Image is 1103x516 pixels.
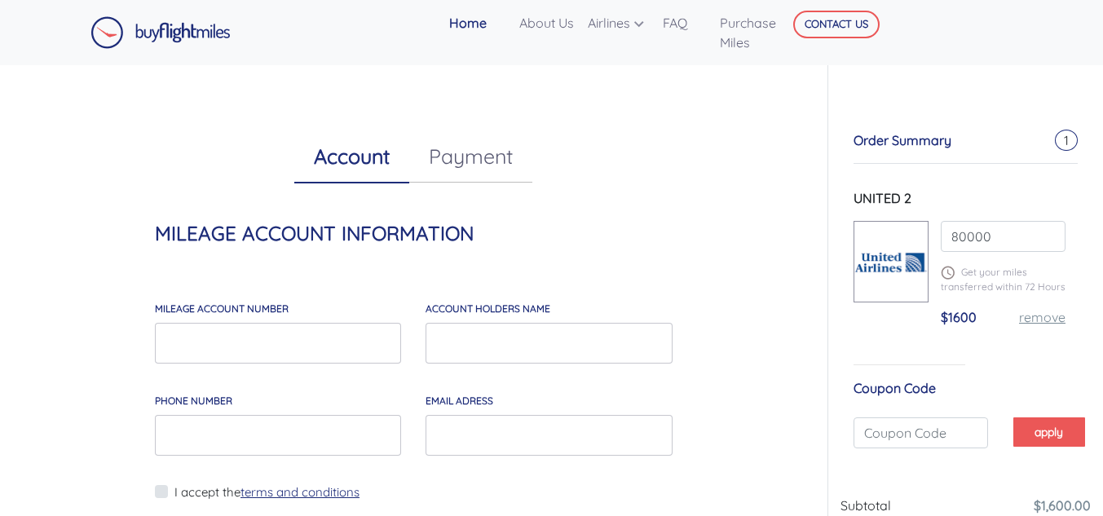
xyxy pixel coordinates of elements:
span: 1 [1055,130,1078,151]
label: Phone Number [155,394,232,408]
img: UNITED.png [854,245,928,278]
a: $1,600.00 [1034,497,1091,514]
button: CONTACT US [793,11,880,38]
label: I accept the [174,483,360,502]
a: Account [294,130,409,183]
a: terms and conditions [240,484,360,500]
input: Coupon Code [854,417,988,448]
a: Payment [409,130,532,183]
span: $1600 [941,309,977,325]
span: Subtotal [840,497,891,514]
h4: MILEAGE ACCOUNT INFORMATION [155,222,673,245]
a: Purchase Miles [713,7,802,59]
span: Coupon Code [854,380,936,396]
a: FAQ [656,7,713,39]
a: About Us [513,7,581,39]
span: Order Summary [854,132,951,148]
a: Airlines [581,7,656,39]
a: Buy Flight Miles Logo [90,12,231,53]
button: apply [1013,417,1085,446]
label: MILEAGE account number [155,302,289,316]
label: email adress [426,394,493,408]
label: account holders NAME [426,302,550,316]
a: Home [443,7,513,39]
a: remove [1019,309,1065,325]
img: schedule.png [941,266,955,280]
img: Buy Flight Miles Logo [90,16,231,49]
p: Get your miles transferred within 72 Hours [941,265,1066,294]
span: UNITED 2 [854,190,911,206]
